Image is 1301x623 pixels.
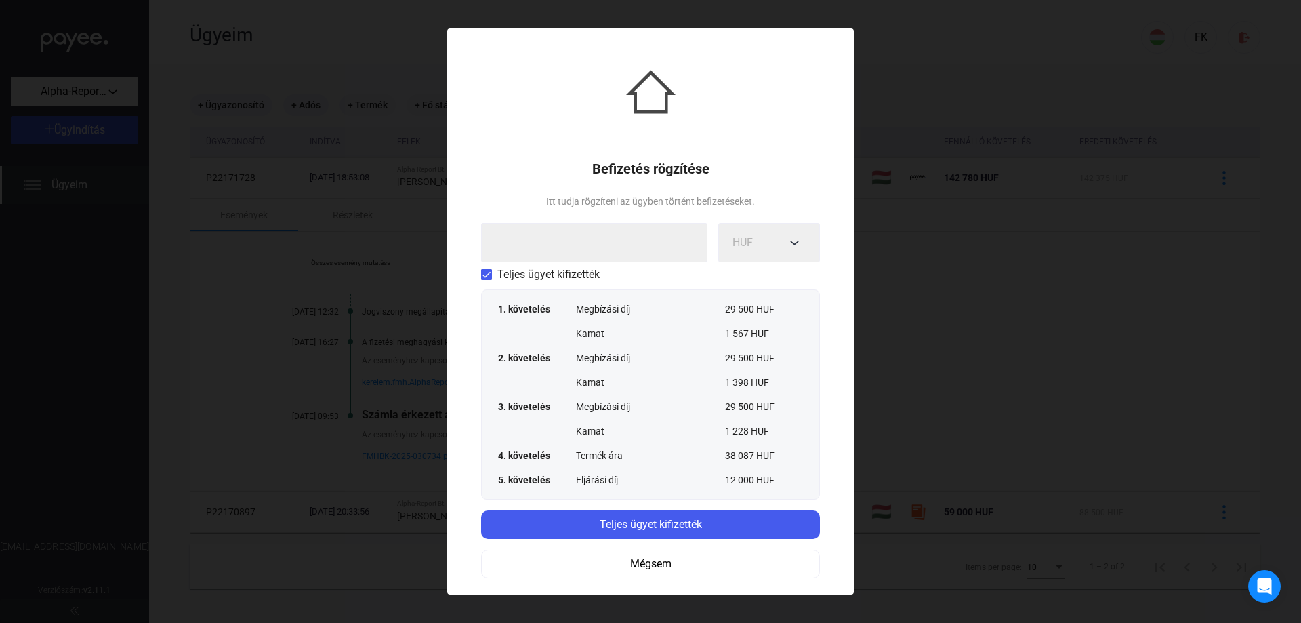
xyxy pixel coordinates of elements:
div: 3. követelés [498,400,576,414]
div: Itt tudja rögzíteni az ügyben történt befizetéseket. [546,193,755,209]
button: Teljes ügyet kifizették [481,510,820,539]
img: house [626,67,676,117]
div: Open Intercom Messenger [1248,570,1281,603]
div: 12 000 HUF [725,473,803,487]
div: 4. követelés [498,449,576,462]
div: Kamat [576,376,725,389]
h1: Befizetés rögzítése [592,161,709,177]
div: Megbízási díj [576,351,725,365]
div: Kamat [576,327,725,340]
div: Teljes ügyet kifizették [485,517,816,533]
div: 38 087 HUF [725,449,803,462]
div: Megbízási díj [576,400,725,414]
span: HUF [732,236,753,249]
div: 1. követelés [498,302,576,316]
div: 29 500 HUF [725,400,803,414]
div: Mégsem [486,556,815,572]
div: 29 500 HUF [725,351,803,365]
div: Kamat [576,424,725,438]
div: Megbízási díj [576,302,725,316]
div: 1 398 HUF [725,376,803,389]
div: 5. követelés [498,473,576,487]
div: 1 567 HUF [725,327,803,340]
span: Teljes ügyet kifizették [497,266,600,283]
div: 29 500 HUF [725,302,803,316]
div: Eljárási díj [576,473,725,487]
button: Mégsem [481,550,820,578]
div: 2. követelés [498,351,576,365]
div: 1 228 HUF [725,424,803,438]
button: HUF [718,223,820,262]
div: Termék ára [576,449,725,462]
